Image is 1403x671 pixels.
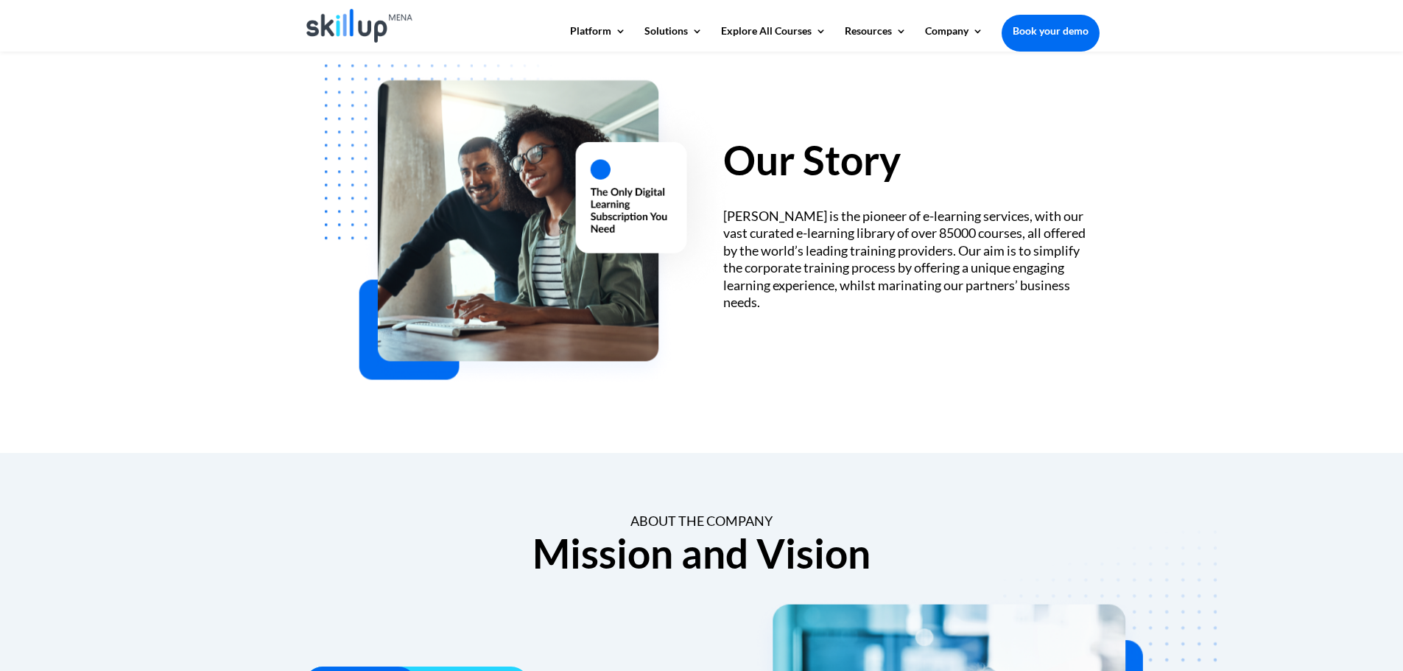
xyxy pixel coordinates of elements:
a: Resources [845,26,907,51]
a: Explore All Courses [721,26,826,51]
a: Company [925,26,983,51]
h2: Mission and Vision [304,533,1100,581]
a: Solutions [644,26,703,51]
h2: Our Story [723,140,1099,188]
iframe: Chat Widget [1158,512,1403,671]
div: About the Company [304,513,1100,530]
a: Platform [570,26,626,51]
div: [PERSON_NAME] is the pioneer of e-learning services, with our vast curated e-learning library of ... [723,208,1099,311]
a: Book your demo [1002,15,1100,47]
img: Skillup Mena [306,9,413,43]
